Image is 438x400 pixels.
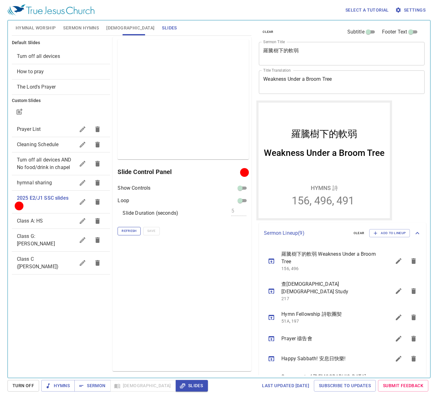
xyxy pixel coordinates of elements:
span: Prayer 禱告會 [281,335,376,342]
button: clear [350,229,368,237]
img: True Jesus Church [8,4,94,16]
div: Sermon Lineup(9)clearAdd to Lineup [259,223,426,244]
p: 156, 496 [281,265,376,272]
span: Sermon [79,382,105,390]
button: Refresh [118,227,140,235]
span: Turn Off [13,382,34,390]
p: Loop [118,197,129,204]
span: Submit Feedback [383,382,423,390]
p: Show Controls [118,184,150,192]
div: hymnal sharing [12,175,110,190]
span: [DEMOGRAPHIC_DATA] [106,24,154,32]
span: Prayer List [17,126,41,132]
p: 51A, 197 [281,318,376,324]
textarea: 羅騰樹下的軟弱 [263,48,420,59]
span: Footer Text [382,28,407,36]
iframe: from-child [256,100,392,220]
div: The Lord's Prayer [12,79,110,95]
span: 查[DEMOGRAPHIC_DATA] [DEMOGRAPHIC_DATA] Study [281,280,376,295]
button: Settings [394,4,428,16]
span: [object Object] [17,69,44,74]
div: How to pray [12,64,110,79]
div: Turn off all devices AND No food/drink in chapel [12,152,110,175]
h6: Slide Control Panel [118,167,242,177]
div: Cleaning Schedule [12,137,110,152]
p: 217 [281,295,376,302]
span: Sacrament of [DEMOGRAPHIC_DATA] [281,373,376,381]
button: Slides [176,380,208,392]
span: Sermon Hymns [63,24,99,32]
span: Turn off all devices AND No food/drink in chapel [17,157,72,170]
span: Class A: HS [17,218,43,224]
span: Settings [396,6,425,14]
p: Slide Duration (seconds) [123,209,178,217]
span: Happy Sabbath! 安息日快樂! [281,355,376,362]
a: Last updated [DATE] [259,380,312,392]
span: Slides [162,24,177,32]
button: clear [259,28,277,36]
div: Class G: [PERSON_NAME] [12,229,110,251]
span: clear [263,29,274,35]
span: 羅騰樹下的軟弱 Weakness Under a Broom Tree [281,250,376,265]
span: clear [354,230,365,236]
span: 2025 E2/J1 SSC slides [17,195,68,201]
span: [object Object] [17,53,60,59]
a: Submit Feedback [378,380,428,392]
span: Hymnal Worship [16,24,56,32]
textarea: Weakness Under a Broom Tree [263,76,420,88]
button: Sermon [74,380,110,392]
span: [object Object] [17,84,56,90]
span: Last updated [DATE] [262,382,309,390]
button: Hymns [41,380,75,392]
p: Sermon Lineup ( 9 ) [264,229,349,237]
button: Turn Off [8,380,39,392]
div: 2025 E2/J1 SSC slides [12,191,110,213]
span: Hymns [46,382,70,390]
span: Select a tutorial [345,6,389,14]
div: Class A: HS [12,213,110,228]
span: Hymn Fellowship 詩歌團契 [281,310,376,318]
span: Subscribe to Updates [319,382,371,390]
span: Class C (Wang) [17,256,58,269]
span: Class G: Elijah [17,233,55,247]
span: hymnal sharing [17,180,52,186]
a: Subscribe to Updates [314,380,376,392]
h6: Custom Slides [12,97,110,104]
div: Prayer List [12,122,110,137]
span: Subtitle [347,28,365,36]
button: Select a tutorial [343,4,391,16]
span: Slides [181,382,203,390]
div: Turn off all devices [12,49,110,64]
span: Add to Lineup [373,230,406,236]
h6: Default Slides [12,39,110,46]
div: Class C ([PERSON_NAME]) [12,252,110,274]
span: Cleaning Schedule [17,141,59,147]
span: Refresh [122,228,136,234]
p: Preview Only [170,96,196,103]
button: Add to Lineup [369,229,410,237]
